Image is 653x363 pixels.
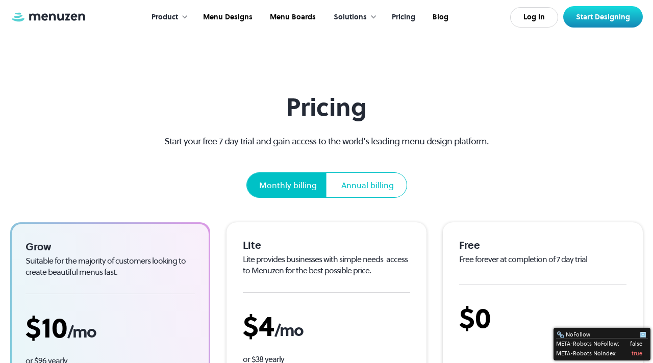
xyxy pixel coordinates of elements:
[556,339,648,348] div: META-Robots NoFollow:
[259,306,274,346] span: 4
[341,179,394,191] div: Annual billing
[146,93,507,122] h1: Pricing
[26,310,195,345] div: $
[334,12,367,23] div: Solutions
[193,2,260,33] a: Menu Designs
[259,179,317,191] div: Monthly billing
[639,331,647,339] div: Minimize
[141,2,193,33] div: Product
[630,340,642,348] div: false
[146,134,507,148] p: Start your free 7 day trial and gain access to the world’s leading menu design platform.
[510,7,558,28] a: Log In
[459,301,626,335] div: $0
[274,319,303,342] span: /mo
[152,12,178,23] div: Product
[26,255,195,277] div: Suitable for the majority of customers looking to create beautiful menus fast.
[563,6,643,28] a: Start Designing
[243,309,410,343] div: $
[556,348,648,358] div: META-Robots NoIndex:
[26,240,195,253] div: Grow
[243,239,410,252] div: Lite
[382,2,423,33] a: Pricing
[67,321,96,343] span: /mo
[459,254,626,265] div: Free forever at completion of 7 day trial
[459,239,626,252] div: Free
[323,2,382,33] div: Solutions
[41,308,67,347] span: 10
[243,254,410,276] div: Lite provides businesses with simple needs access to Menuzen for the best possible price.
[423,2,456,33] a: Blog
[260,2,323,33] a: Menu Boards
[557,331,639,339] div: NoFollow
[632,350,642,358] div: true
